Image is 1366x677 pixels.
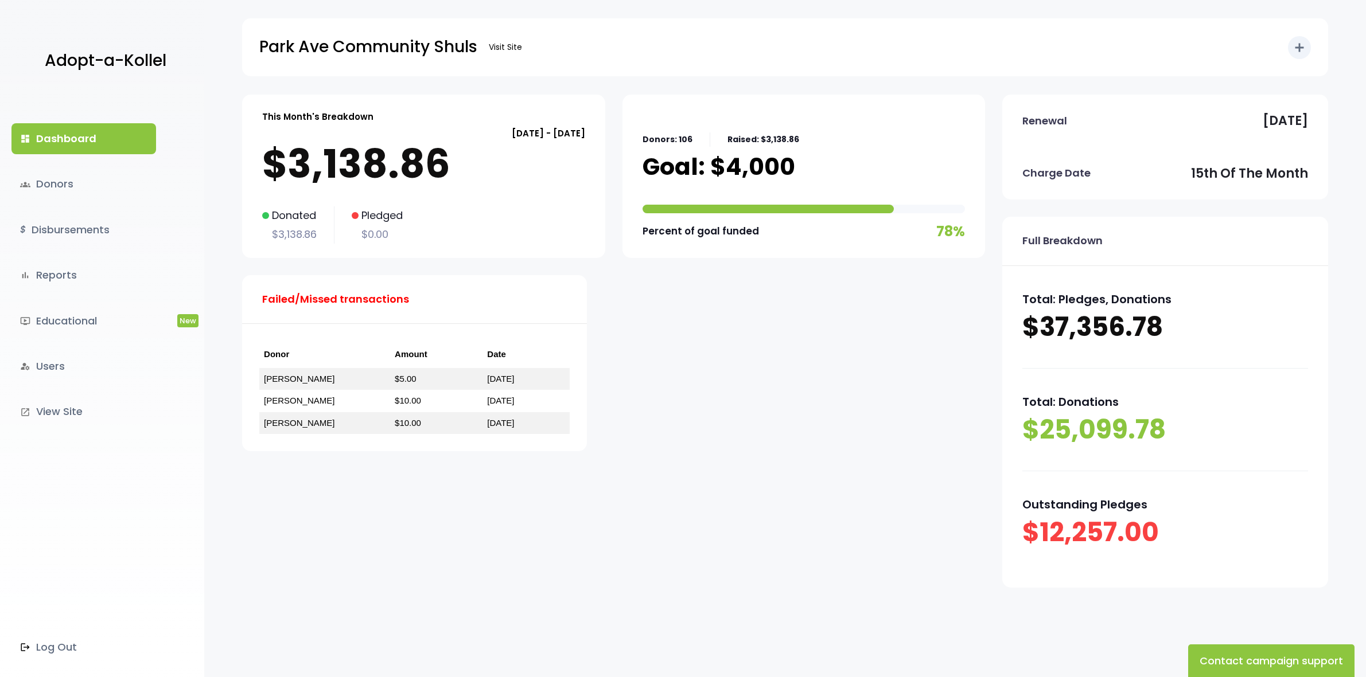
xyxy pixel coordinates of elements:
i: bar_chart [20,270,30,280]
p: Percent of goal funded [643,222,759,240]
button: add [1288,36,1311,59]
p: Outstanding Pledges [1022,494,1308,515]
a: [PERSON_NAME] [264,374,334,383]
p: 78% [936,219,965,244]
p: 15th of the month [1191,162,1308,185]
a: Adopt-a-Kollel [39,33,166,89]
th: Amount [390,341,482,368]
a: manage_accountsUsers [11,351,156,382]
p: Goal: $4,000 [643,152,795,181]
p: Failed/Missed transactions [262,290,409,308]
p: $3,138.86 [262,225,317,244]
p: $12,257.00 [1022,515,1308,550]
a: Log Out [11,632,156,663]
i: launch [20,407,30,417]
a: groupsDonors [11,169,156,199]
p: $3,138.86 [262,141,585,187]
a: $10.00 [395,418,421,428]
a: ondemand_videoEducationalNew [11,306,156,336]
a: [DATE] [487,418,514,428]
p: Donors: 106 [643,132,692,147]
a: [PERSON_NAME] [264,418,334,428]
a: $5.00 [395,374,417,383]
p: Total: Donations [1022,392,1308,412]
a: dashboardDashboard [11,123,156,154]
a: $Disbursements [11,214,156,245]
span: New [177,314,199,327]
a: [DATE] [487,374,514,383]
p: Raised: $3,138.86 [727,132,799,147]
p: [DATE] [1263,109,1308,132]
p: Pledged [352,206,403,225]
i: ondemand_video [20,316,30,326]
p: [DATE] - [DATE] [262,126,585,141]
p: $0.00 [352,225,403,244]
a: $10.00 [395,396,421,405]
button: Contact campaign support [1188,644,1355,677]
p: $37,356.78 [1022,310,1308,345]
i: add [1293,41,1306,54]
a: [PERSON_NAME] [264,396,334,405]
p: Park Ave Community Shuls [259,33,477,61]
p: Renewal [1022,112,1067,130]
th: Donor [259,341,390,368]
i: manage_accounts [20,361,30,371]
a: bar_chartReports [11,260,156,291]
span: groups [20,179,30,190]
a: launchView Site [11,396,156,427]
p: $25,099.78 [1022,412,1308,448]
th: Date [482,341,570,368]
p: Total: Pledges, Donations [1022,289,1308,310]
p: Donated [262,206,317,225]
i: dashboard [20,134,30,144]
i: $ [20,222,26,238]
p: Charge Date [1022,164,1091,182]
p: Adopt-a-Kollel [45,46,166,75]
a: Visit Site [483,36,528,58]
p: Full Breakdown [1022,232,1103,250]
a: [DATE] [487,396,514,405]
p: This Month's Breakdown [262,109,373,124]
